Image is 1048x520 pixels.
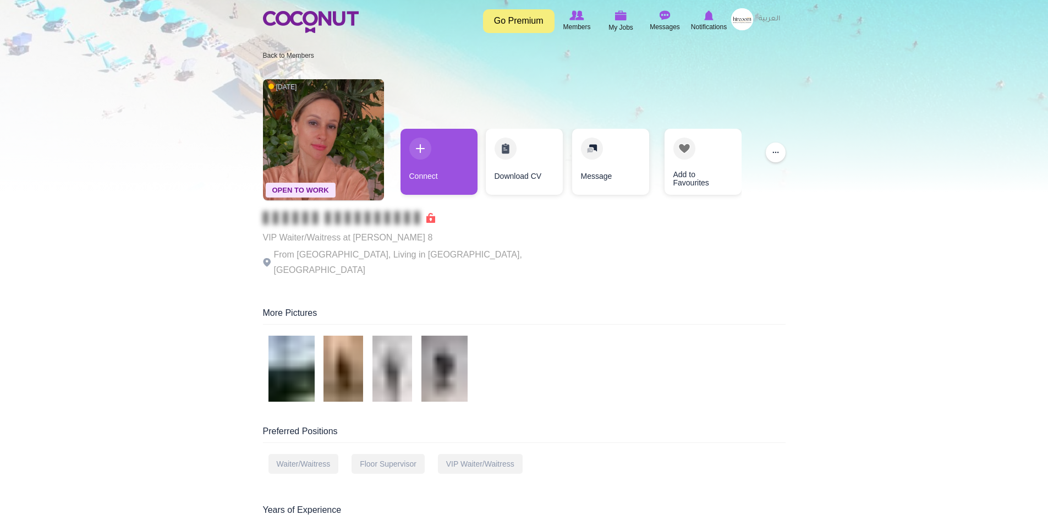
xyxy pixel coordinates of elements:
span: Open To Work [266,183,336,198]
a: Notifications Notifications [687,8,731,34]
img: Notifications [704,10,714,20]
img: Home [263,11,359,33]
div: 2 / 4 [486,129,563,200]
span: Notifications [691,21,727,32]
div: Floor Supervisor [352,454,425,474]
img: Browse Members [569,10,584,20]
a: Add to Favourites [665,129,742,195]
p: From [GEOGRAPHIC_DATA], Living in [GEOGRAPHIC_DATA], [GEOGRAPHIC_DATA] [263,247,566,278]
a: Back to Members [263,52,314,59]
div: 3 / 4 [571,129,648,200]
div: More Pictures [263,307,786,325]
div: 1 / 4 [400,129,478,200]
a: العربية [753,8,786,30]
a: Browse Members Members [555,8,599,34]
span: Connect to Unlock the Profile [263,212,435,223]
span: Members [563,21,590,32]
img: My Jobs [615,10,627,20]
div: 4 / 4 [656,129,733,200]
span: My Jobs [608,22,633,33]
div: VIP Waiter/Waitress [438,454,523,474]
div: Waiter/Waitress [268,454,339,474]
img: Messages [660,10,671,20]
p: VIP Waiter/Waitress at [PERSON_NAME] 8 [263,230,566,245]
span: Messages [650,21,680,32]
button: ... [766,143,786,162]
a: Download CV [486,129,563,195]
div: Preferred Positions [263,425,786,443]
span: [DATE] [268,83,297,92]
a: Message [572,129,649,195]
a: Messages Messages [643,8,687,34]
a: My Jobs My Jobs [599,8,643,34]
a: Connect [400,129,478,195]
a: Go Premium [483,9,555,33]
